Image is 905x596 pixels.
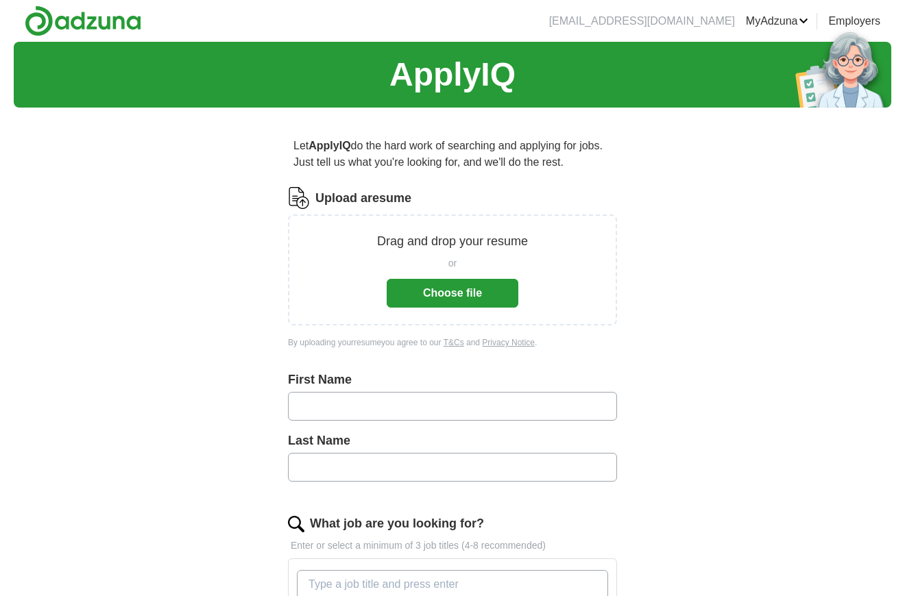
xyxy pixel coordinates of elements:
[746,13,809,29] a: MyAdzuna
[288,538,617,553] p: Enter or select a minimum of 3 job titles (4-8 recommended)
[315,189,411,208] label: Upload a resume
[549,13,735,29] li: [EMAIL_ADDRESS][DOMAIN_NAME]
[288,432,617,450] label: Last Name
[448,256,457,271] span: or
[25,5,141,36] img: Adzuna logo
[387,279,518,308] button: Choose file
[444,338,464,347] a: T&Cs
[288,516,304,532] img: search.png
[828,13,880,29] a: Employers
[288,371,617,389] label: First Name
[309,140,350,151] strong: ApplyIQ
[288,132,617,176] p: Let do the hard work of searching and applying for jobs. Just tell us what you're looking for, an...
[288,187,310,209] img: CV Icon
[389,50,516,99] h1: ApplyIQ
[377,232,528,251] p: Drag and drop your resume
[482,338,535,347] a: Privacy Notice
[288,336,617,349] div: By uploading your resume you agree to our and .
[310,514,484,533] label: What job are you looking for?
